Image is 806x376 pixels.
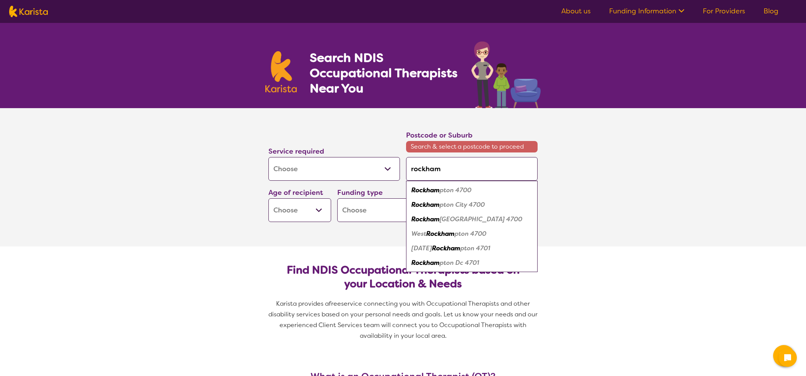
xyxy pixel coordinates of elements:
[410,183,534,198] div: Rockhampton 4700
[426,230,455,238] em: Rockham
[310,50,458,96] h1: Search NDIS Occupational Therapists Near You
[440,215,522,223] em: [GEOGRAPHIC_DATA] 4700
[411,259,440,267] em: Rockham
[406,141,538,152] span: Search & select a postcode to proceed
[9,6,48,17] img: Karista logo
[268,147,324,156] label: Service required
[471,41,541,108] img: occupational-therapy
[410,227,534,241] div: West Rockhampton 4700
[276,300,329,308] span: Karista provides a
[410,212,534,227] div: Rockhampton Hospital 4700
[410,241,534,256] div: Red Hill Rockhampton 4701
[773,345,795,366] button: Channel Menu
[410,198,534,212] div: Rockhampton City 4700
[460,244,490,252] em: pton 4701
[411,186,440,194] em: Rockham
[411,230,426,238] em: West
[764,6,778,16] a: Blog
[411,244,432,252] em: [DATE]
[561,6,591,16] a: About us
[440,186,471,194] em: pton 4700
[609,6,684,16] a: Funding Information
[268,188,323,197] label: Age of recipient
[440,259,479,267] em: pton Dc 4701
[406,157,538,181] input: Type
[411,215,440,223] em: Rockham
[703,6,745,16] a: For Providers
[275,263,531,291] h2: Find NDIS Occupational Therapists based on your Location & Needs
[329,300,341,308] span: free
[432,244,460,252] em: Rockham
[265,51,297,92] img: Karista logo
[410,256,534,270] div: Rockhampton Dc 4701
[455,230,486,238] em: pton 4700
[406,131,473,140] label: Postcode or Suburb
[440,201,485,209] em: pton City 4700
[411,201,440,209] em: Rockham
[337,188,383,197] label: Funding type
[268,300,539,340] span: service connecting you with Occupational Therapists and other disability services based on your p...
